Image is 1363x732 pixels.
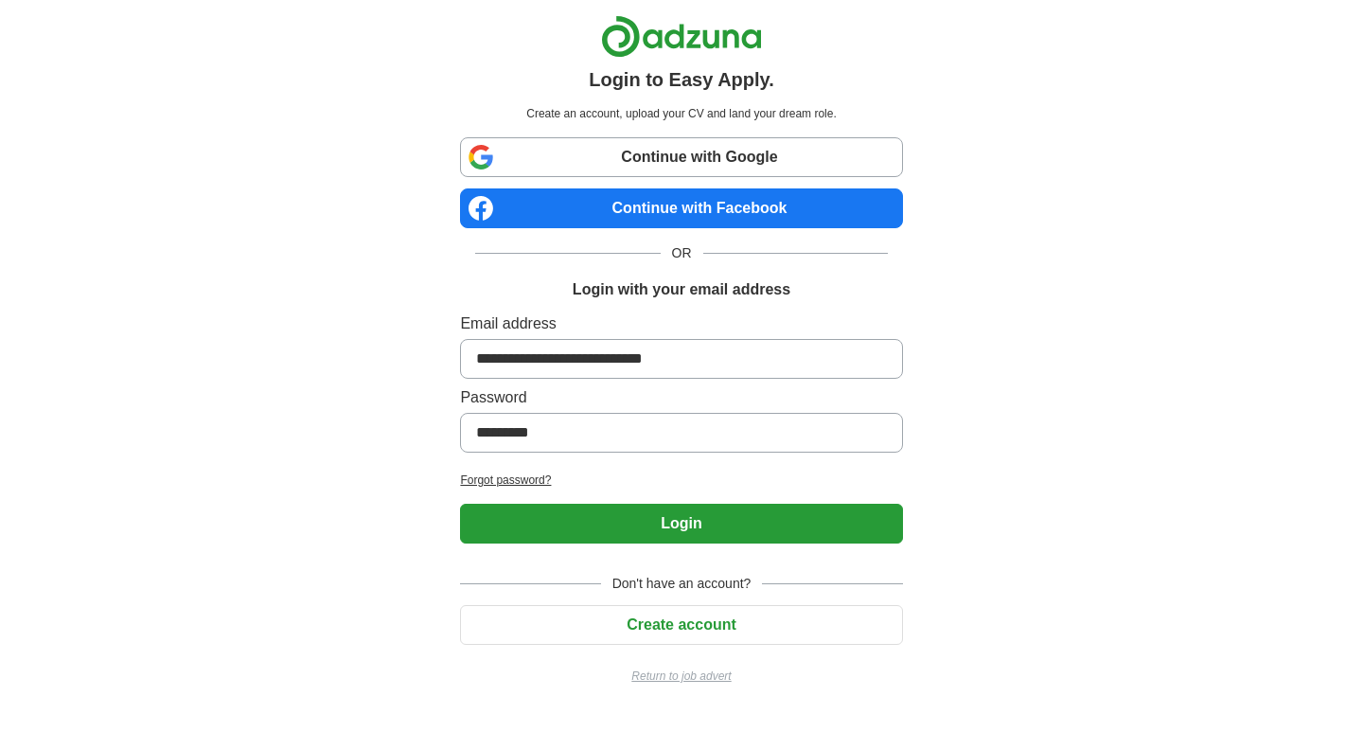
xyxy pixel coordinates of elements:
h1: Login to Easy Apply. [589,65,774,94]
img: Adzuna logo [601,15,762,58]
span: Don't have an account? [601,574,763,594]
span: OR [661,243,703,263]
a: Continue with Facebook [460,188,902,228]
a: Forgot password? [460,472,902,489]
label: Password [460,386,902,409]
a: Return to job advert [460,668,902,685]
button: Login [460,504,902,544]
button: Create account [460,605,902,645]
label: Email address [460,312,902,335]
h1: Login with your email address [573,278,790,301]
p: Create an account, upload your CV and land your dream role. [464,105,898,122]
a: Create account [460,616,902,633]
a: Continue with Google [460,137,902,177]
